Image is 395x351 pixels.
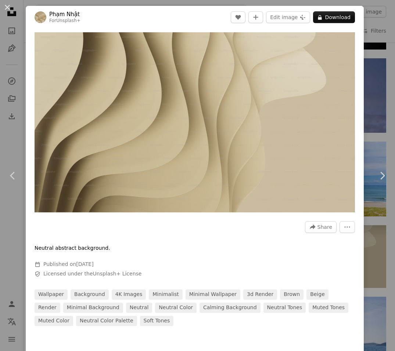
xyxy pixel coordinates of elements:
a: Unsplash+ [56,18,80,23]
a: Next [369,140,395,211]
a: calming background [200,303,261,313]
a: soft tones [140,316,174,326]
div: For [49,18,80,24]
button: Zoom in on this image [35,32,355,212]
button: Like [231,11,245,23]
a: muted color [35,316,73,326]
img: Go to Phạm Nhật's profile [35,11,46,23]
a: beige [306,289,328,300]
span: Share [317,222,332,233]
a: render [35,303,60,313]
a: background [71,289,109,300]
a: neutral color palette [76,316,137,326]
time: November 6, 2023 at 7:50:47 AM GMT+1 [76,261,93,267]
a: neutral color [155,303,197,313]
a: wallpaper [35,289,68,300]
a: 4K Images [112,289,146,300]
a: neutral tones [263,303,306,313]
a: minimal background [63,303,123,313]
a: minimalist [149,289,183,300]
p: Neutral abstract background. [35,245,110,252]
a: muted tones [309,303,348,313]
span: Licensed under the [43,270,141,278]
a: Phạm Nhật [49,11,80,18]
span: Published on [43,261,94,267]
button: Share this image [305,221,337,233]
a: brown [280,289,304,300]
button: Download [313,11,355,23]
a: minimal wallpaper [186,289,240,300]
button: Add to Collection [248,11,263,23]
button: Edit image [266,11,310,23]
button: More Actions [340,221,355,233]
a: Unsplash+ License [93,271,142,277]
a: neutral [126,303,152,313]
img: a beige abstract background with wavy lines [35,32,355,212]
a: 3d render [243,289,277,300]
